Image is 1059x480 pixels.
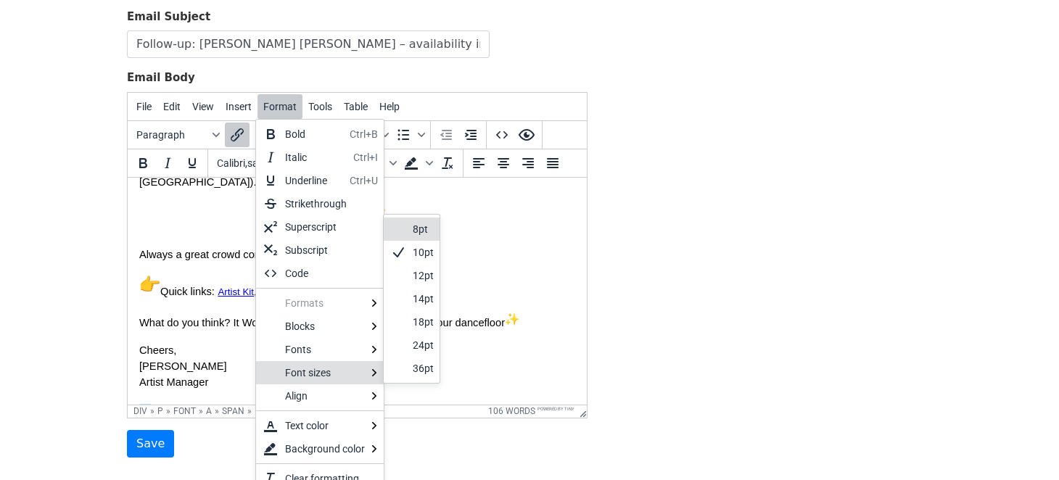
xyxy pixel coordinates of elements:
button: 106 words [488,406,535,416]
a: Artist Kit [90,107,126,120]
font: Youtube [252,107,294,120]
button: Source code [490,123,514,147]
span: Paragraph [136,129,207,141]
div: p [157,406,163,416]
div: » [247,406,252,416]
a: Powered by Tiny [537,406,574,411]
a: Instagram [207,107,250,120]
div: Underline [256,169,384,192]
div: Formats [256,291,384,315]
div: » [166,406,170,416]
div: » [215,406,219,416]
div: font [173,406,196,416]
button: Align right [516,151,540,175]
button: Underline [180,151,205,175]
span: , [205,109,207,120]
button: Align left [466,151,491,175]
span: Artist Kit [90,109,126,120]
div: Bold [285,125,344,143]
button: Decrease indent [434,123,458,147]
div: 8pt [413,220,434,238]
div: Align [256,384,384,407]
div: 10pt [413,244,434,261]
div: Underline [285,172,344,189]
div: Superscript [285,218,372,236]
div: » [199,406,203,416]
div: span [222,406,244,416]
div: 36pt [413,360,434,377]
div: Ctrl+B [350,125,378,143]
span: File [136,101,152,112]
span: View [192,101,214,112]
div: 24pt [413,336,434,354]
label: Email Body [127,70,195,86]
div: 12pt [384,264,440,287]
div: 10pt [384,241,440,264]
button: Italic [155,151,180,175]
img: 🕺 [219,28,271,80]
button: Fonts [211,151,305,175]
div: 14pt [413,290,434,307]
div: Ctrl+I [353,149,378,166]
button: Clear formatting [435,151,460,175]
div: Ctrl+U [350,172,378,189]
label: Email Subject [127,9,210,25]
div: Formats [285,294,365,312]
button: Insert/edit image [250,123,274,147]
span: Help [379,101,400,112]
span: Cheers, [12,167,49,178]
div: Align [285,387,365,405]
span: Linktree [129,109,163,120]
div: Bullet list [391,123,427,147]
div: Background color [399,151,435,175]
div: 8pt [384,218,440,241]
img: 📧 [12,224,24,236]
div: Italic [256,146,384,169]
div: Blocks [285,318,365,335]
button: Blocks [131,123,225,147]
div: Fonts [256,338,384,361]
div: Fonts [285,341,365,358]
button: Preview [514,123,539,147]
span: Instagram [207,109,250,120]
input: Save [127,430,174,458]
span: Table [344,101,368,112]
div: Widget de chat [986,410,1059,480]
button: Justify [540,151,565,175]
div: Bold [256,123,384,146]
span: What do you think? It Would be amazing to bring his sound to your dancefloor [12,139,392,151]
img: 💃 [167,28,219,80]
div: Background color [256,437,384,460]
div: Strikethrough [285,195,372,212]
span: Edit [163,101,181,112]
div: 24pt [384,334,440,357]
span: , [163,108,166,120]
div: font [255,406,277,416]
span: Format [263,101,297,112]
div: Blocks [256,315,384,338]
div: 14pt [384,287,440,310]
iframe: Rich Text Area. Press ALT-0 for help. [128,178,587,405]
div: Resize [574,405,587,418]
a: Mixcloud [166,107,205,120]
div: Background color [285,440,365,458]
span: Tools [308,101,332,112]
div: div [133,406,147,416]
div: Subscript [256,239,384,262]
div: 18pt [384,310,440,334]
span: Insert [226,101,252,112]
div: 18pt [413,313,434,331]
div: 12pt [413,267,434,284]
div: Text color [256,414,384,437]
div: Code [285,265,378,282]
div: a [206,406,212,416]
span: , [250,109,253,120]
div: Superscript [256,215,384,239]
img: 👉 [12,96,33,117]
a: Youtube [252,106,294,120]
div: Text color [285,417,365,434]
a: Linktree [129,107,163,120]
span: [PERSON_NAME] [12,183,99,194]
div: Font sizes [256,361,384,384]
div: Italic [285,149,347,166]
